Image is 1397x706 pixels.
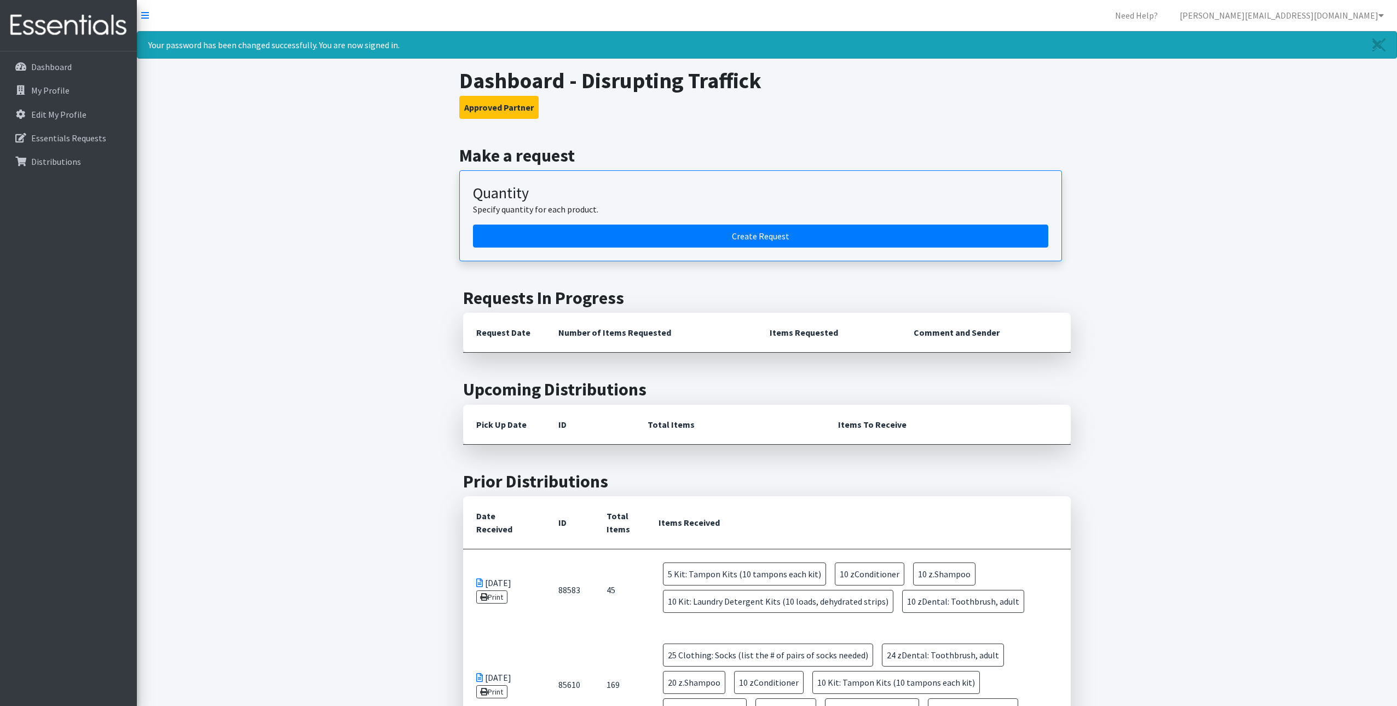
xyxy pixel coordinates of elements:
a: Distributions [4,151,132,173]
span: 25 Clothing: Socks (list the # of pairs of socks needed) [663,644,873,667]
td: 45 [593,549,645,631]
span: 20 z.Shampoo [663,671,725,694]
td: [DATE] [463,549,545,631]
th: ID [545,405,634,445]
p: Specify quantity for each product. [473,203,1048,216]
th: Items Received [645,496,1071,549]
a: [PERSON_NAME][EMAIL_ADDRESS][DOMAIN_NAME] [1171,4,1393,26]
button: Approved Partner [459,96,539,119]
th: Total Items [634,405,825,445]
th: Number of Items Requested [545,313,757,353]
a: Edit My Profile [4,104,132,125]
a: Print [476,685,507,698]
h2: Prior Distributions [463,471,1071,492]
span: 10 zDental: Toothbrush, adult [902,590,1024,613]
th: Items Requested [757,313,900,353]
p: Dashboard [31,61,72,72]
img: HumanEssentials [4,7,132,44]
p: Distributions [31,156,81,167]
th: Pick Up Date [463,405,545,445]
div: Your password has been changed successfully. You are now signed in. [137,31,1397,59]
td: 88583 [545,549,593,631]
a: Create a request by quantity [473,225,1048,248]
span: 5 Kit: Tampon Kits (10 tampons each kit) [663,562,826,586]
span: 24 zDental: Toothbrush, adult [882,644,1004,667]
span: 10 z.Shampoo [913,562,975,586]
h2: Requests In Progress [463,288,1071,308]
h1: Dashboard - Disrupting Traffick [459,67,1075,94]
h3: Quantity [473,184,1048,203]
a: Print [476,590,507,604]
a: Need Help? [1106,4,1167,26]
span: 10 Kit: Tampon Kits (10 tampons each kit) [812,671,980,694]
span: 10 Kit: Laundry Detergent Kits (10 loads, dehydrated strips) [663,590,893,613]
a: Dashboard [4,56,132,78]
span: 10 zConditioner [835,562,904,586]
a: Essentials Requests [4,127,132,149]
a: Close [1361,32,1396,58]
p: Essentials Requests [31,133,106,144]
span: 10 zConditioner [734,671,804,694]
p: My Profile [31,85,70,96]
th: Items To Receive [825,405,1071,445]
th: Comment and Sender [900,313,1071,353]
p: Edit My Profile [31,109,86,120]
th: Date Received [463,496,545,549]
th: ID [545,496,593,549]
h2: Make a request [459,145,1075,166]
a: My Profile [4,79,132,101]
th: Request Date [463,313,545,353]
h2: Upcoming Distributions [463,379,1071,400]
th: Total Items [593,496,645,549]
